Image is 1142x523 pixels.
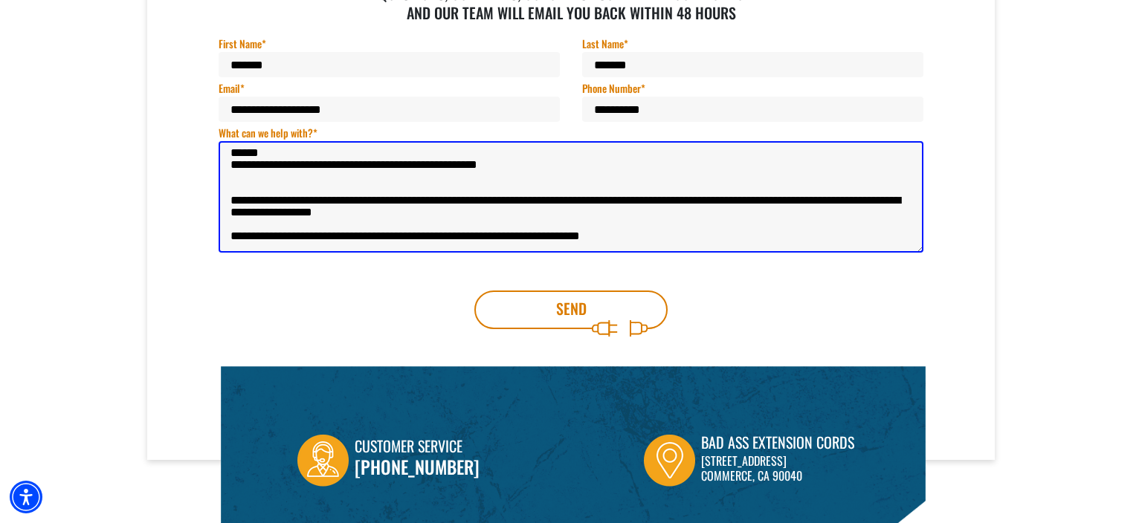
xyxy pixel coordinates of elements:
button: Send [474,290,668,329]
div: Customer Service [355,435,480,459]
a: call 833-674-1699 [355,453,480,480]
img: Customer Service [297,435,349,487]
div: Bad Ass Extension Cords [701,431,854,453]
p: [STREET_ADDRESS] Commerce, CA 90040 [701,453,854,483]
div: Accessibility Menu [10,481,42,513]
img: Bad Ass Extension Cords [644,435,695,487]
